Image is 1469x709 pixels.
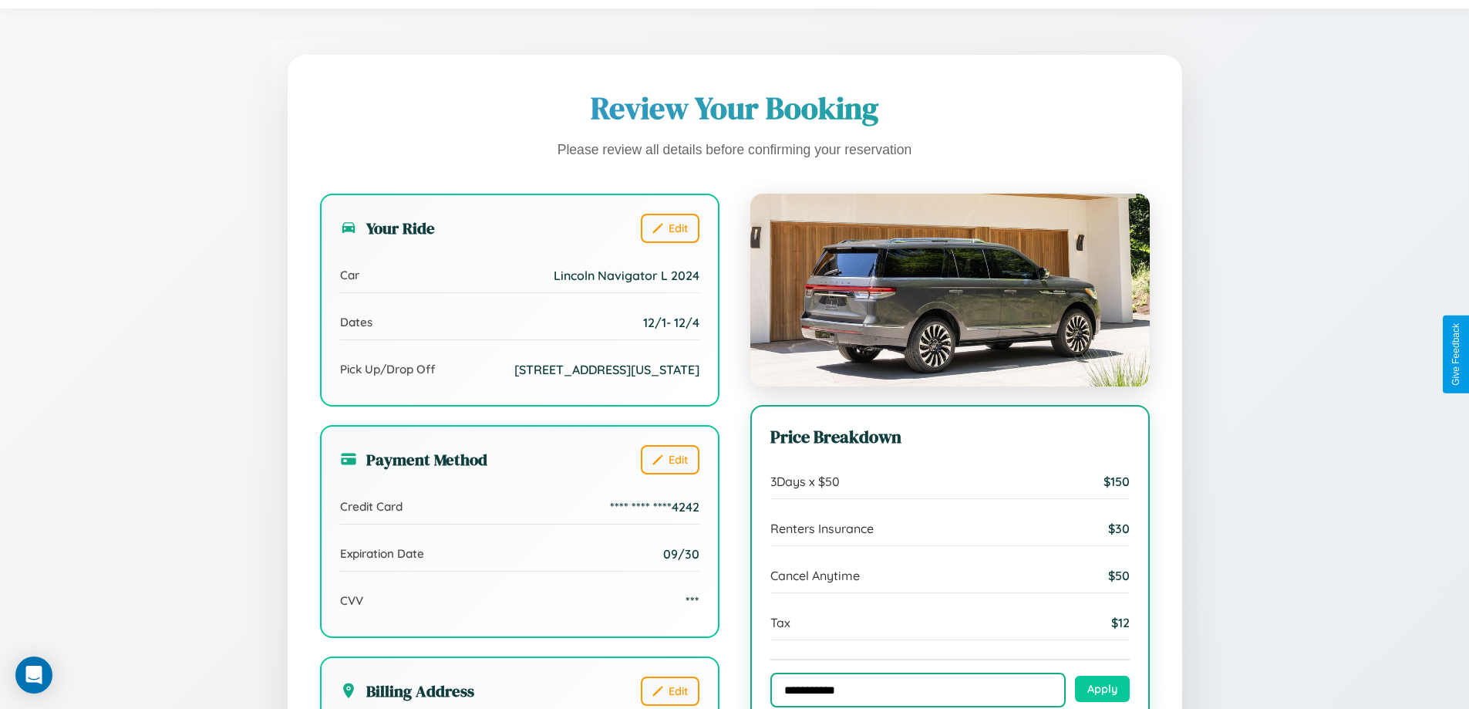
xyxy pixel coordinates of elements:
[1075,676,1130,702] button: Apply
[641,214,699,243] button: Edit
[320,138,1150,163] p: Please review all details before confirming your reservation
[1108,521,1130,536] span: $ 30
[340,315,372,329] span: Dates
[340,593,363,608] span: CVV
[340,268,359,282] span: Car
[320,87,1150,129] h1: Review Your Booking
[643,315,699,330] span: 12 / 1 - 12 / 4
[641,677,699,706] button: Edit
[340,217,435,239] h3: Your Ride
[514,362,699,377] span: [STREET_ADDRESS][US_STATE]
[1111,615,1130,630] span: $ 12
[770,521,874,536] span: Renters Insurance
[340,448,487,471] h3: Payment Method
[554,268,699,283] span: Lincoln Navigator L 2024
[340,362,436,376] span: Pick Up/Drop Off
[770,568,860,583] span: Cancel Anytime
[1450,323,1461,386] div: Give Feedback
[663,546,699,562] span: 09/30
[770,615,790,630] span: Tax
[641,445,699,474] button: Edit
[750,194,1150,387] img: Lincoln Navigator L
[1108,568,1130,583] span: $ 50
[15,657,52,694] div: Open Intercom Messenger
[770,474,840,489] span: 3 Days x $ 50
[340,546,424,561] span: Expiration Date
[770,425,1130,449] h3: Price Breakdown
[340,499,403,514] span: Credit Card
[340,680,474,702] h3: Billing Address
[1103,474,1130,489] span: $ 150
